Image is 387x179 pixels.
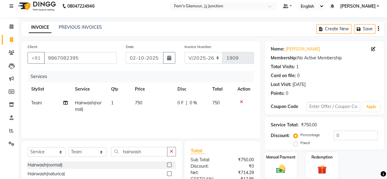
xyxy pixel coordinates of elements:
[28,171,65,177] div: Hairwash(naturica)
[271,55,297,61] div: Membership:
[292,81,306,88] div: [DATE]
[111,100,113,106] span: 1
[234,82,254,96] th: Action
[273,164,288,174] img: _cash.svg
[71,82,107,96] th: Service
[271,81,291,88] div: Last Visit:
[31,100,42,106] span: Team
[363,102,380,111] button: Apply
[28,162,62,168] div: Hairwash(normal)
[222,163,259,170] div: ₹0
[174,82,209,96] th: Disc
[271,46,285,52] div: Name:
[297,73,300,79] div: 0
[190,100,197,106] span: 0 %
[286,46,320,52] a: [PERSON_NAME]
[191,147,205,154] span: Total
[354,24,375,34] button: Save
[212,100,220,106] span: 750
[300,132,320,138] label: Percentage
[222,170,259,176] div: ₹714.29
[28,44,37,50] label: Client
[177,100,184,106] span: 0 F
[186,170,222,176] div: Net:
[44,52,117,64] input: Search by Name/Mobile/Email/Code
[316,24,352,34] button: Create New
[28,52,45,64] button: +91
[131,82,174,96] th: Price
[296,64,299,70] div: 1
[126,44,134,50] label: Date
[209,82,234,96] th: Total
[222,157,259,163] div: ₹750.00
[107,82,131,96] th: Qty
[307,102,360,111] input: Enter Offer / Coupon Code
[271,55,378,61] div: No Active Membership
[186,100,187,106] span: |
[29,22,51,33] a: INVOICE
[271,64,295,70] div: Total Visits:
[271,103,307,110] div: Coupon Code
[314,164,329,175] img: _gift.svg
[186,157,222,163] div: Sub Total:
[286,90,288,97] div: 0
[111,147,167,156] input: Search or Scan
[28,71,259,82] div: Services
[271,122,299,128] div: Service Total:
[28,82,71,96] th: Stylist
[186,163,222,170] div: Discount:
[340,3,375,9] span: [PERSON_NAME]
[271,73,296,79] div: Card on file:
[184,44,211,50] label: Invoice Number
[266,155,296,160] label: Manual Payment
[135,100,142,106] span: 750
[301,122,317,128] div: ₹750.00
[271,90,285,97] div: Points:
[75,100,102,112] span: Hairwash(normal)
[271,132,290,139] div: Discount:
[311,155,333,160] label: Redemption
[59,24,102,30] a: PREVIOUS INVOICES
[300,140,310,146] label: Fixed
